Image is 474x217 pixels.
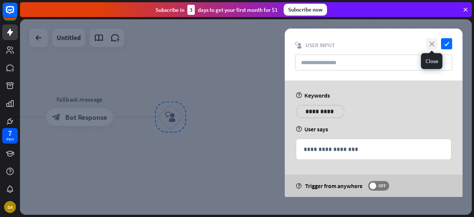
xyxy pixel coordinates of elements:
i: help [296,183,301,189]
i: help [296,92,302,98]
div: Keywords [296,92,451,99]
i: check [441,38,452,49]
div: Subscribe now [284,4,327,16]
div: 7 [8,130,12,137]
div: Subscribe in days to get your first month for $1 [156,5,278,15]
span: OFF [376,183,388,189]
div: DA [4,201,16,213]
a: 7 days [2,128,18,144]
button: Open LiveChat chat widget [6,3,28,25]
div: 3 [187,5,195,15]
span: Trigger from anywhere [305,182,363,190]
span: User Input [306,42,335,49]
div: days [6,137,14,142]
i: help [296,126,302,132]
i: block_user_input [295,42,302,49]
i: close [426,38,437,49]
div: User says [296,125,451,133]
